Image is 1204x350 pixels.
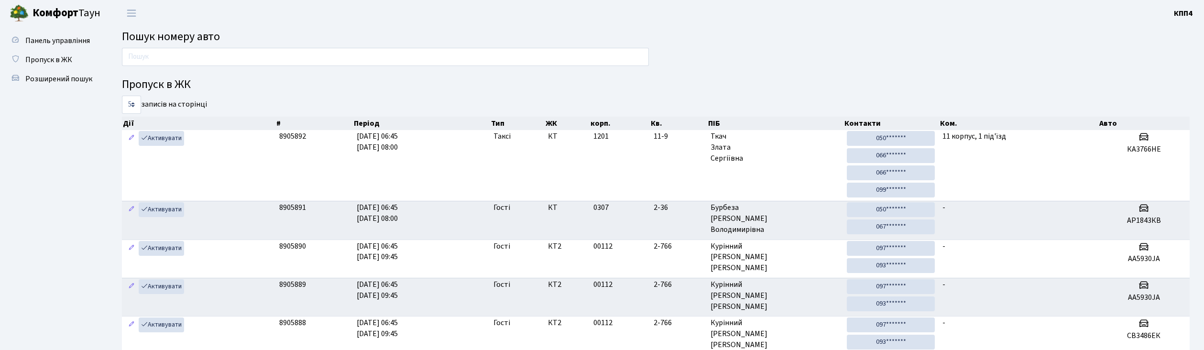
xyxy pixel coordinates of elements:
select: записів на сторінці [122,96,141,114]
span: КТ2 [548,317,586,328]
th: ЖК [545,117,590,130]
th: Період [353,117,490,130]
span: [DATE] 06:45 [DATE] 09:45 [357,241,398,262]
h4: Пропуск в ЖК [122,78,1190,92]
span: КТ2 [548,279,586,290]
span: [DATE] 06:45 [DATE] 09:45 [357,279,398,301]
span: Таксі [493,131,511,142]
span: 8905892 [279,131,306,142]
span: 0307 [593,202,609,213]
span: Гості [493,241,510,252]
span: Пропуск в ЖК [25,55,72,65]
span: Гості [493,279,510,290]
th: Контакти [843,117,939,130]
span: 8905891 [279,202,306,213]
a: Редагувати [126,241,137,256]
a: Активувати [139,202,184,217]
a: Редагувати [126,131,137,146]
span: 00112 [593,241,613,252]
a: Редагувати [126,317,137,332]
h5: АР1843КВ [1102,216,1186,225]
span: КТ [548,131,586,142]
span: Курінний [PERSON_NAME] [PERSON_NAME] [711,279,839,312]
span: - [942,202,945,213]
a: Пропуск в ЖК [5,50,100,69]
img: logo.png [10,4,29,23]
span: КТ2 [548,241,586,252]
th: # [275,117,353,130]
a: Панель управління [5,31,100,50]
a: Активувати [139,131,184,146]
a: Активувати [139,279,184,294]
button: Переключити навігацію [120,5,143,21]
span: 11-9 [654,131,703,142]
a: Активувати [139,241,184,256]
span: Гості [493,317,510,328]
th: корп. [590,117,650,130]
a: КПП4 [1174,8,1193,19]
span: [DATE] 06:45 [DATE] 08:00 [357,131,398,153]
label: записів на сторінці [122,96,207,114]
a: Редагувати [126,279,137,294]
span: - [942,317,945,328]
span: 11 корпус, 1 під'їзд [942,131,1006,142]
th: Кв. [650,117,707,130]
th: Дії [122,117,275,130]
span: Панель управління [25,35,90,46]
th: Ком. [939,117,1098,130]
b: Комфорт [33,5,78,21]
span: - [942,279,945,290]
span: - [942,241,945,252]
th: Тип [490,117,545,130]
input: Пошук [122,48,649,66]
span: 00112 [593,279,613,290]
span: 2-766 [654,279,703,290]
span: 1201 [593,131,609,142]
span: Пошук номеру авто [122,28,220,45]
span: 2-766 [654,241,703,252]
a: Активувати [139,317,184,332]
span: Таун [33,5,100,22]
a: Редагувати [126,202,137,217]
span: Гості [493,202,510,213]
span: Розширений пошук [25,74,92,84]
span: [DATE] 06:45 [DATE] 08:00 [357,202,398,224]
span: [DATE] 06:45 [DATE] 09:45 [357,317,398,339]
span: КТ [548,202,586,213]
th: Авто [1098,117,1190,130]
span: 8905889 [279,279,306,290]
th: ПІБ [707,117,843,130]
h5: СВ3486ЕК [1102,331,1186,340]
span: Ткач Злата Сергіївна [711,131,839,164]
span: 8905888 [279,317,306,328]
span: 8905890 [279,241,306,252]
span: Бурбеза [PERSON_NAME] Володимирівна [711,202,839,235]
span: 00112 [593,317,613,328]
h5: КА3766НЕ [1102,145,1186,154]
span: Курінний [PERSON_NAME] [PERSON_NAME] [711,241,839,274]
a: Розширений пошук [5,69,100,88]
span: 2-766 [654,317,703,328]
span: 2-36 [654,202,703,213]
h5: АА5930JA [1102,254,1186,263]
h5: АА5930JA [1102,293,1186,302]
